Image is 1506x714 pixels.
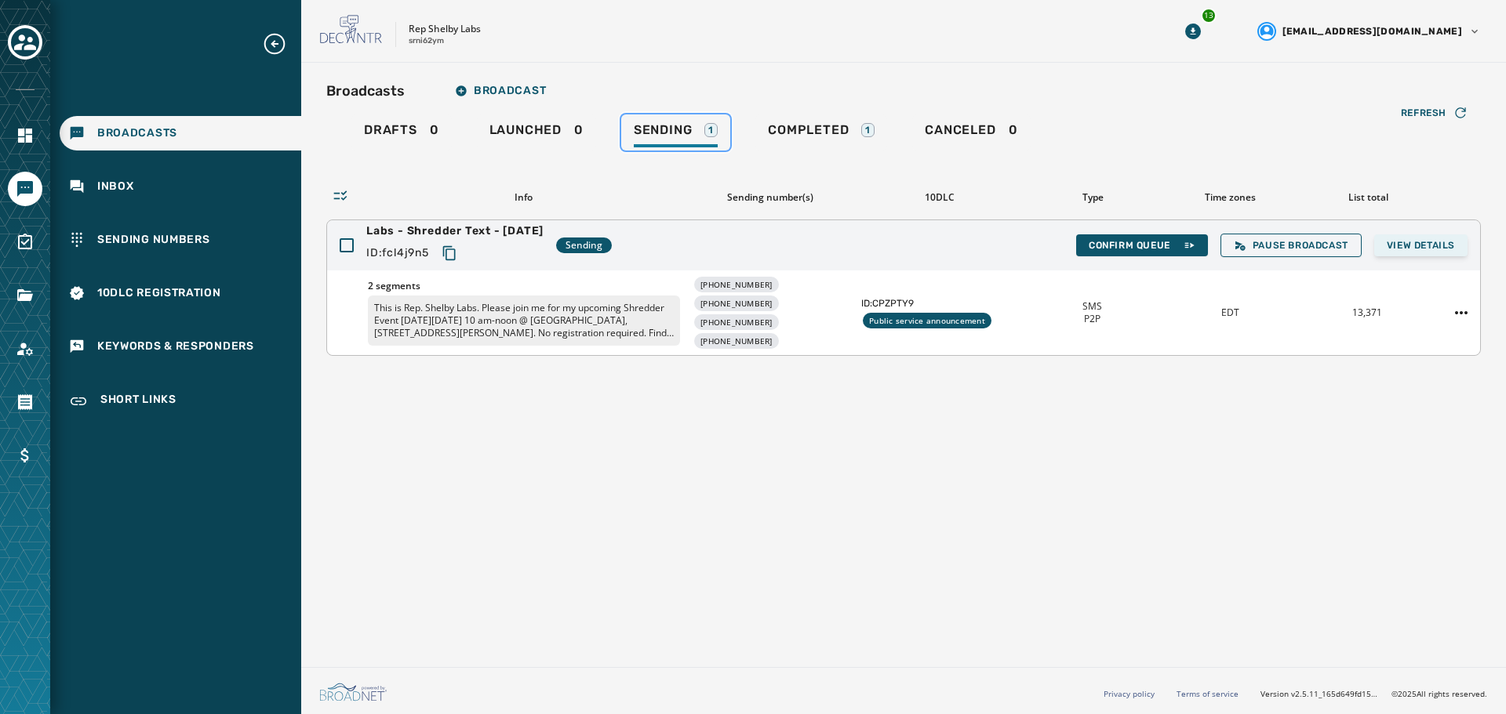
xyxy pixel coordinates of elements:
span: Sending Numbers [97,232,210,248]
span: Short Links [100,392,176,411]
span: Sending [634,122,693,138]
div: 1 [861,123,875,137]
span: Labs - Shredder Text - [DATE] [366,223,544,239]
div: Time zones [1168,191,1293,204]
div: Public service announcement [863,313,991,328]
button: Copy text to clipboard [435,239,464,267]
span: Drafts [364,122,417,138]
button: View Details [1374,234,1468,256]
span: View Details [1387,239,1455,252]
button: Refresh [1388,100,1481,125]
span: P2P [1084,313,1100,325]
a: Navigate to Messaging [8,172,42,206]
div: Sending number(s) [693,191,849,204]
p: srni62ym [409,35,444,47]
a: Navigate to Short Links [60,382,301,420]
span: Canceled [925,122,995,138]
p: This is Rep. Shelby Labs. Please join me for my upcoming Shredder Event [DATE][DATE] 10 am-noon @... [368,295,680,346]
div: 10DLC [861,191,1017,204]
span: Broadcasts [97,125,177,141]
a: Navigate to Account [8,332,42,366]
div: Info [367,191,680,204]
div: 0 [925,122,1017,147]
a: Navigate to Inbox [60,169,301,204]
a: Launched0 [477,114,596,150]
div: Type [1030,191,1155,204]
span: Refresh [1401,107,1446,119]
div: [PHONE_NUMBER] [694,333,779,349]
span: Sending [566,239,602,252]
span: Completed [768,122,849,138]
div: [PHONE_NUMBER] [694,314,779,330]
span: Version [1260,688,1379,700]
a: Navigate to Surveys [8,225,42,259]
span: © 2025 All rights reserved. [1391,688,1487,699]
span: Launched [489,122,562,138]
div: [PHONE_NUMBER] [694,295,779,311]
a: Privacy policy [1104,688,1155,699]
span: ID: fcl4j9n5 [366,245,429,261]
div: 13 [1201,8,1217,24]
a: Navigate to Broadcasts [60,116,301,150]
div: 0 [489,122,584,147]
button: Broadcast [442,75,558,107]
span: Pause Broadcast [1234,239,1348,252]
div: 0 [364,122,439,147]
span: Keywords & Responders [97,339,254,354]
a: Navigate to Orders [8,385,42,419]
div: [PHONE_NUMBER] [694,277,779,292]
a: Navigate to 10DLC Registration [60,276,301,310]
a: Completed1 [755,114,887,150]
span: Broadcast [455,85,546,97]
div: List total [1305,191,1431,204]
span: [EMAIL_ADDRESS][DOMAIN_NAME] [1282,25,1462,38]
button: Expand sub nav menu [262,31,300,56]
button: Confirm Queue [1076,234,1208,256]
span: v2.5.11_165d649fd1592c218755210ebffa1e5a55c3084e [1291,688,1379,700]
a: Canceled0 [912,114,1030,150]
button: Pause Broadcast [1220,234,1362,257]
div: 1 [704,123,718,137]
a: Navigate to Home [8,118,42,153]
a: Navigate to Billing [8,438,42,473]
button: Toggle account select drawer [8,25,42,60]
a: Navigate to Files [8,278,42,313]
a: Drafts0 [351,114,452,150]
span: ID: CPZPTY9 [861,297,1017,310]
span: 10DLC Registration [97,285,221,301]
button: Labs - Shredder Text - 9-16-25 action menu [1449,300,1474,325]
div: EDT [1167,306,1292,319]
span: 2 segments [368,280,680,292]
a: Terms of service [1177,688,1239,699]
span: Confirm Queue [1089,239,1195,252]
p: Rep Shelby Labs [409,23,481,35]
a: Sending1 [621,114,730,150]
button: User settings [1251,16,1487,47]
a: Navigate to Keywords & Responders [60,329,301,364]
div: 13,371 [1305,306,1430,319]
span: Inbox [97,179,134,194]
button: Download Menu [1179,17,1207,45]
span: SMS [1082,300,1102,313]
h2: Broadcasts [326,80,405,102]
a: Navigate to Sending Numbers [60,223,301,257]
